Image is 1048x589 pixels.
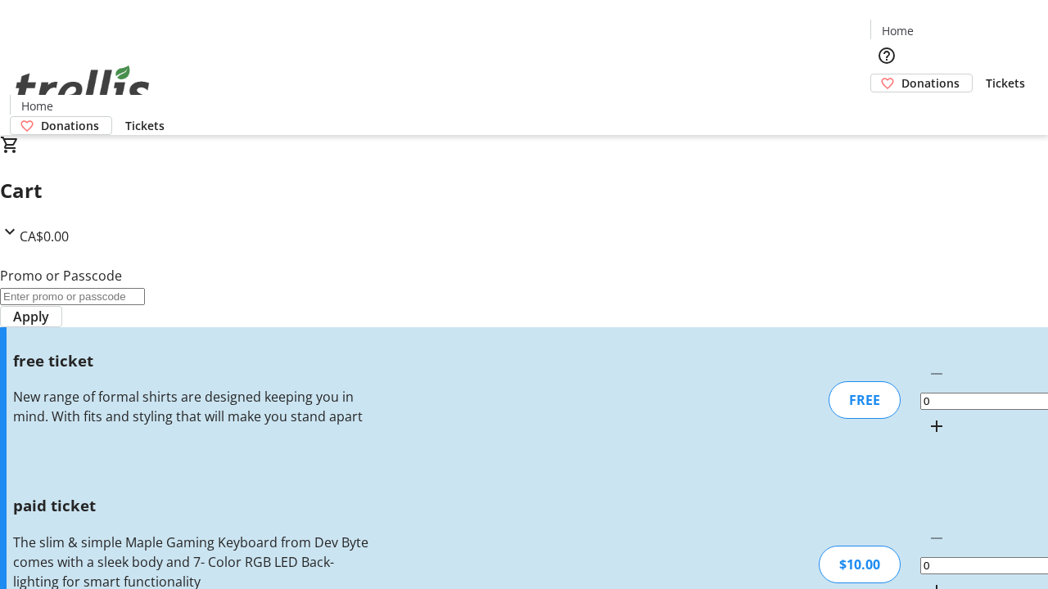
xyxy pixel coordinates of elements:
[882,22,914,39] span: Home
[870,74,973,92] a: Donations
[870,92,903,125] button: Cart
[112,117,178,134] a: Tickets
[13,349,371,372] h3: free ticket
[13,307,49,326] span: Apply
[10,116,112,135] a: Donations
[21,97,53,115] span: Home
[13,494,371,517] h3: paid ticket
[41,117,99,134] span: Donations
[11,97,63,115] a: Home
[870,39,903,72] button: Help
[829,381,901,419] div: FREE
[819,546,901,583] div: $10.00
[10,47,156,129] img: Orient E2E Organization jilktz4xHa's Logo
[901,74,960,92] span: Donations
[125,117,165,134] span: Tickets
[20,227,69,245] span: CA$0.00
[13,387,371,426] div: New range of formal shirts are designed keeping you in mind. With fits and styling that will make...
[973,74,1038,92] a: Tickets
[986,74,1025,92] span: Tickets
[920,410,953,443] button: Increment by one
[871,22,924,39] a: Home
